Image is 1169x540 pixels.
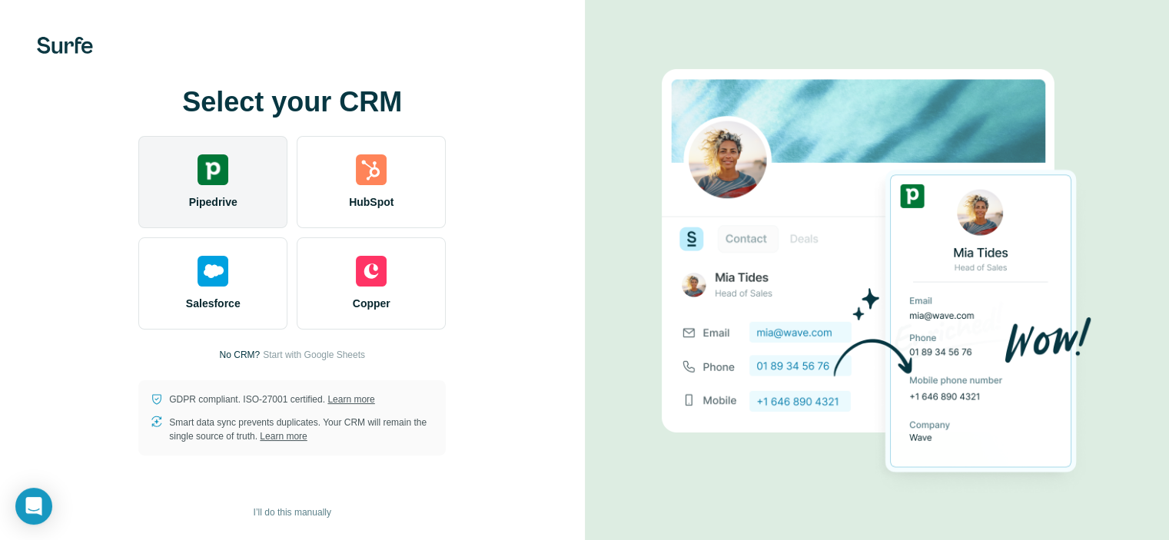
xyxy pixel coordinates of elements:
img: PIPEDRIVE image [662,43,1092,499]
p: Smart data sync prevents duplicates. Your CRM will remain the single source of truth. [169,416,433,443]
img: salesforce's logo [198,256,228,287]
span: Copper [353,296,390,311]
div: Open Intercom Messenger [15,488,52,525]
img: pipedrive's logo [198,154,228,185]
span: I’ll do this manually [254,505,331,519]
p: GDPR compliant. ISO-27001 certified. [169,393,374,406]
button: I’ll do this manually [243,501,342,524]
h1: Select your CRM [138,87,446,118]
img: Surfe's logo [37,37,93,54]
span: Salesforce [186,296,241,311]
a: Learn more [327,394,374,405]
img: hubspot's logo [356,154,387,185]
img: copper's logo [356,256,387,287]
span: Pipedrive [189,194,237,210]
a: Learn more [260,431,307,442]
span: HubSpot [349,194,394,210]
p: No CRM? [220,348,261,362]
button: Start with Google Sheets [263,348,365,362]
